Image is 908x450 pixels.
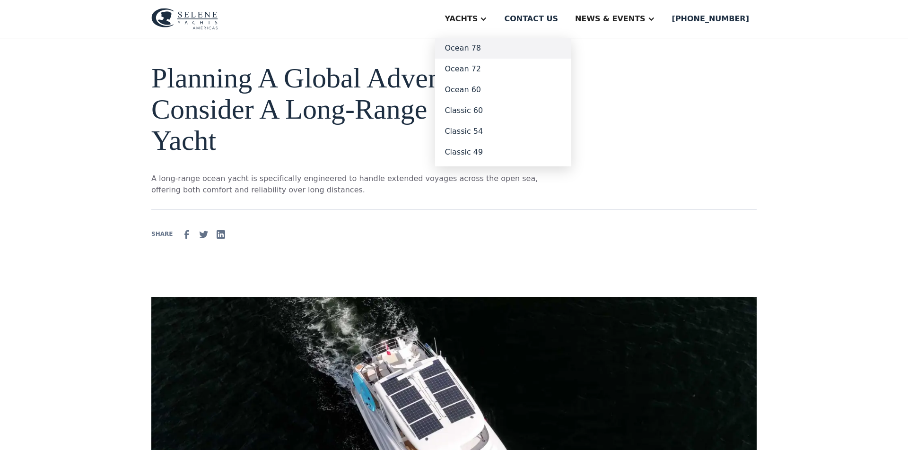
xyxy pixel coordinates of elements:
[435,121,571,142] a: Classic 54
[181,229,192,240] img: facebook
[151,62,545,156] h1: Planning A Global Adventure? Consider A Long-Range Ocean Yacht
[151,173,545,196] p: A long-range ocean yacht is specifically engineered to handle extended voyages across the open se...
[151,8,218,30] img: logo
[435,59,571,79] a: Ocean 72
[215,229,227,240] img: Linkedin
[445,13,478,25] div: Yachts
[435,142,571,163] a: Classic 49
[672,13,749,25] div: [PHONE_NUMBER]
[435,38,571,59] a: Ocean 78
[151,230,173,238] div: SHARE
[435,79,571,100] a: Ocean 60
[198,229,210,240] img: Twitter
[504,13,558,25] div: Contact us
[575,13,646,25] div: News & EVENTS
[435,38,571,166] nav: Yachts
[435,100,571,121] a: Classic 60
